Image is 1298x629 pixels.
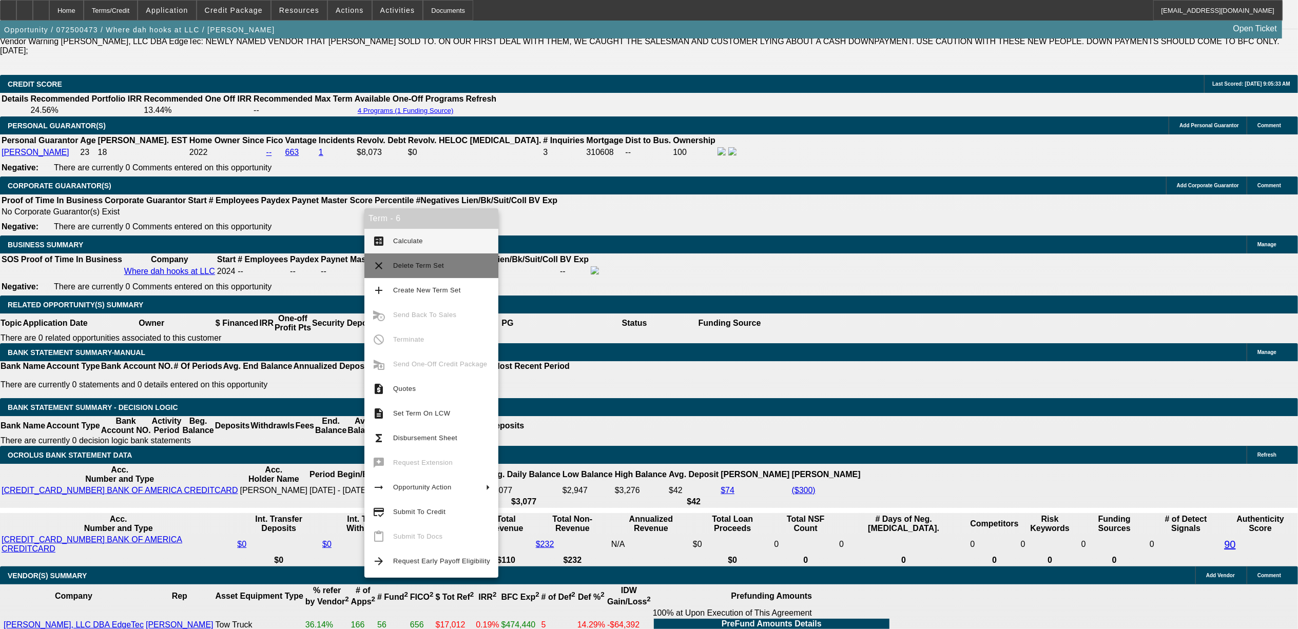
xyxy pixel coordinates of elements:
th: PG [444,313,571,333]
th: Withdrawls [250,416,295,436]
sup: 2 [345,595,348,603]
td: 23 [80,147,96,158]
b: Revolv. Debt [357,136,406,145]
b: Revolv. HELOC [MEDICAL_DATA]. [408,136,541,145]
td: $42 [668,485,719,496]
a: 90 [1224,539,1235,550]
th: Details [1,94,29,104]
b: BFC Exp [501,593,539,601]
span: Refresh [1257,452,1276,458]
a: [PERSON_NAME] [146,620,214,629]
td: -- [289,266,319,277]
span: OCROLUS BANK STATEMENT DATA [8,451,132,459]
b: Mortgage [587,136,624,145]
th: $3,077 [487,497,561,507]
td: $0 [408,147,542,158]
span: Actions [336,6,364,14]
th: IRR [259,313,274,333]
a: $232 [536,540,554,548]
td: [DATE] - [DATE] [309,485,378,496]
span: Set Term On LCW [393,409,450,417]
span: There are currently 0 Comments entered on this opportunity [54,222,272,231]
span: Manage [1257,242,1276,247]
th: # Days of Neg. [MEDICAL_DATA]. [839,514,968,534]
th: 0 [839,555,968,565]
th: Acc. Number and Type [1,514,236,534]
a: 1 [319,148,323,156]
sup: 2 [600,591,604,598]
img: facebook-icon.png [591,266,599,274]
span: VENDOR(S) SUMMARY [8,572,87,580]
a: [PERSON_NAME], LLC DBA EdgeTec [4,620,144,629]
th: End. Balance [315,416,347,436]
th: Beg. Balance [182,416,214,436]
td: 24.56% [30,105,142,115]
b: Def % [578,593,605,601]
th: Recommended Max Term [253,94,353,104]
a: $0 [237,540,246,548]
th: $ Financed [215,313,259,333]
th: Bank Account NO. [101,416,151,436]
sup: 2 [430,591,433,598]
b: Ownership [673,136,715,145]
span: Opportunity Action [393,483,452,491]
button: 4 Programs (1 Funding Source) [355,106,457,115]
span: Delete Term Set [393,262,444,269]
th: [PERSON_NAME] [720,465,790,484]
b: Paynet Master Score [292,196,373,205]
b: #Negatives [416,196,460,205]
th: Avg. Deposit [668,465,719,484]
b: Negative: [2,222,38,231]
b: Percentile [375,196,414,205]
b: Dist to Bus. [626,136,671,145]
span: Resources [279,6,319,14]
td: 0 [1081,535,1148,554]
a: 663 [285,148,299,156]
td: 0 [970,535,1019,554]
span: BANK STATEMENT SUMMARY-MANUAL [8,348,145,357]
p: There are currently 0 statements and 0 details entered on this opportunity [1,380,570,389]
b: Corporate Guarantor [105,196,186,205]
span: CREDIT SCORE [8,80,62,88]
th: Funding Sources [1081,514,1148,534]
mat-icon: clear [373,260,385,272]
th: Account Type [46,361,101,371]
td: 18 [98,147,188,158]
b: # of Apps [351,586,375,606]
a: -- [266,148,272,156]
td: $3,077 [487,485,561,496]
span: Add Corporate Guarantor [1177,183,1239,188]
th: 0 [1020,555,1080,565]
span: Credit Package [205,6,263,14]
th: Total Loan Proceeds [692,514,773,534]
a: [CREDIT_CARD_NUMBER] BANK OF AMERICA CREDITCARD [2,486,238,495]
td: $2,947 [562,485,613,496]
b: Company [151,255,188,264]
mat-icon: calculate [373,235,385,247]
b: Negative: [2,282,38,291]
button: Credit Package [197,1,270,20]
td: -- [625,147,672,158]
th: $110 [478,555,534,565]
th: Activity Period [151,416,182,436]
span: Opportunity / 072500473 / Where dah hooks at LLC / [PERSON_NAME] [4,26,275,34]
b: FICO [410,593,434,601]
th: High Balance [614,465,667,484]
th: Available One-Off Programs [354,94,464,104]
b: Rep [172,592,187,600]
th: Period Begin/End [309,465,378,484]
th: Annualized Revenue [611,514,691,534]
sup: 2 [647,595,650,603]
span: Activities [380,6,415,14]
b: $ Tot Ref [436,593,474,601]
th: Int. Transfer Withdrawals [322,514,419,534]
th: Low Balance [562,465,613,484]
mat-icon: add [373,284,385,297]
b: Incidents [319,136,355,145]
td: 0 [839,535,968,554]
th: Authenticity Score [1224,514,1297,534]
th: Sum of the Total NSF Count and Total Overdraft Fee Count from Ocrolus [774,514,838,534]
mat-icon: arrow_right_alt [373,481,385,494]
th: Proof of Time In Business [1,195,103,206]
td: 0 [1020,535,1080,554]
